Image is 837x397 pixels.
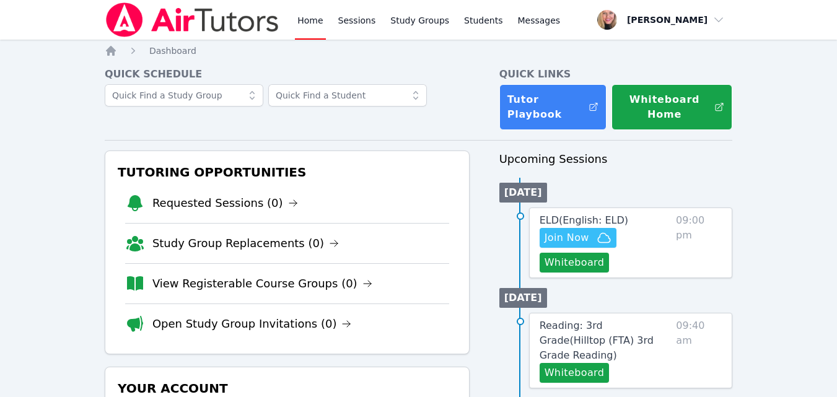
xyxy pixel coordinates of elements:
[152,194,298,212] a: Requested Sessions (0)
[149,45,196,57] a: Dashboard
[152,315,352,333] a: Open Study Group Invitations (0)
[105,67,470,82] h4: Quick Schedule
[540,213,628,228] a: ELD(English: ELD)
[540,318,672,363] a: Reading: 3rd Grade(Hilltop (FTA) 3rd Grade Reading)
[105,2,280,37] img: Air Tutors
[105,45,732,57] nav: Breadcrumb
[540,253,610,273] button: Whiteboard
[499,183,547,203] li: [DATE]
[540,228,616,248] button: Join Now
[611,84,732,130] button: Whiteboard Home
[676,213,722,273] span: 09:00 pm
[115,161,459,183] h3: Tutoring Opportunities
[499,84,607,130] a: Tutor Playbook
[152,235,339,252] a: Study Group Replacements (0)
[149,46,196,56] span: Dashboard
[499,151,733,168] h3: Upcoming Sessions
[545,230,589,245] span: Join Now
[105,84,263,107] input: Quick Find a Study Group
[518,14,561,27] span: Messages
[540,320,654,361] span: Reading: 3rd Grade ( Hilltop (FTA) 3rd Grade Reading )
[268,84,427,107] input: Quick Find a Student
[676,318,722,383] span: 09:40 am
[499,288,547,308] li: [DATE]
[499,67,733,82] h4: Quick Links
[540,214,628,226] span: ELD ( English: ELD )
[540,363,610,383] button: Whiteboard
[152,275,372,292] a: View Registerable Course Groups (0)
